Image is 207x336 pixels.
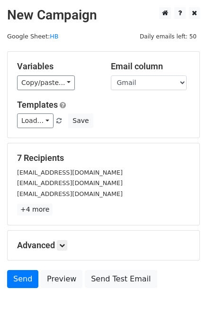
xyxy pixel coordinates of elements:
[7,7,200,23] h2: New Campaign
[17,75,75,90] a: Copy/paste...
[50,33,58,40] a: HB
[136,33,200,40] a: Daily emails left: 50
[17,204,53,215] a: +4 more
[17,61,97,72] h5: Variables
[111,61,190,72] h5: Email column
[17,113,54,128] a: Load...
[7,33,59,40] small: Google Sheet:
[17,179,123,187] small: [EMAIL_ADDRESS][DOMAIN_NAME]
[136,31,200,42] span: Daily emails left: 50
[160,290,207,336] div: Tiện ích trò chuyện
[85,270,157,288] a: Send Test Email
[17,190,123,197] small: [EMAIL_ADDRESS][DOMAIN_NAME]
[17,153,190,163] h5: 7 Recipients
[41,270,82,288] a: Preview
[17,169,123,176] small: [EMAIL_ADDRESS][DOMAIN_NAME]
[17,240,190,251] h5: Advanced
[17,100,58,110] a: Templates
[7,270,38,288] a: Send
[68,113,93,128] button: Save
[160,290,207,336] iframe: Chat Widget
